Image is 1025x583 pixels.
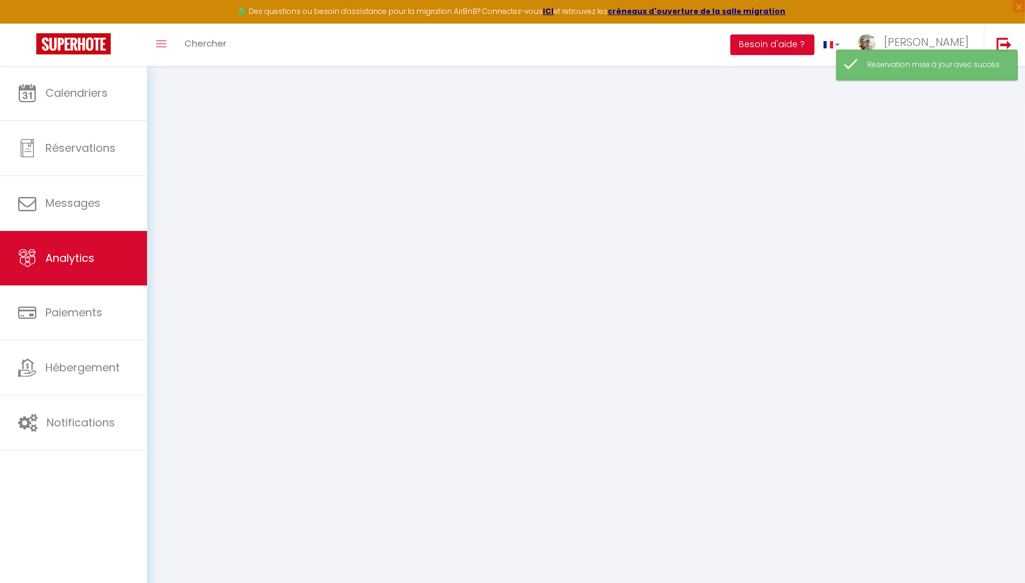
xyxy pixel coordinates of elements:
span: Chercher [185,37,226,50]
a: ... [PERSON_NAME] [849,24,984,66]
img: ... [858,34,876,51]
span: Paiements [45,305,102,320]
button: Besoin d'aide ? [730,34,814,55]
div: Réservation mise à jour avec succès [867,59,1005,71]
img: logout [997,37,1012,52]
span: [PERSON_NAME] [884,34,969,50]
a: créneaux d'ouverture de la salle migration [608,6,786,16]
img: Super Booking [36,33,111,54]
span: Réservations [45,140,116,155]
a: Chercher [175,24,235,66]
span: Analytics [45,250,94,265]
span: Calendriers [45,85,108,100]
span: Notifications [47,415,115,430]
span: Messages [45,195,100,210]
a: ICI [543,6,554,16]
button: Ouvrir le widget de chat LiveChat [10,5,46,41]
span: Hébergement [45,360,120,375]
